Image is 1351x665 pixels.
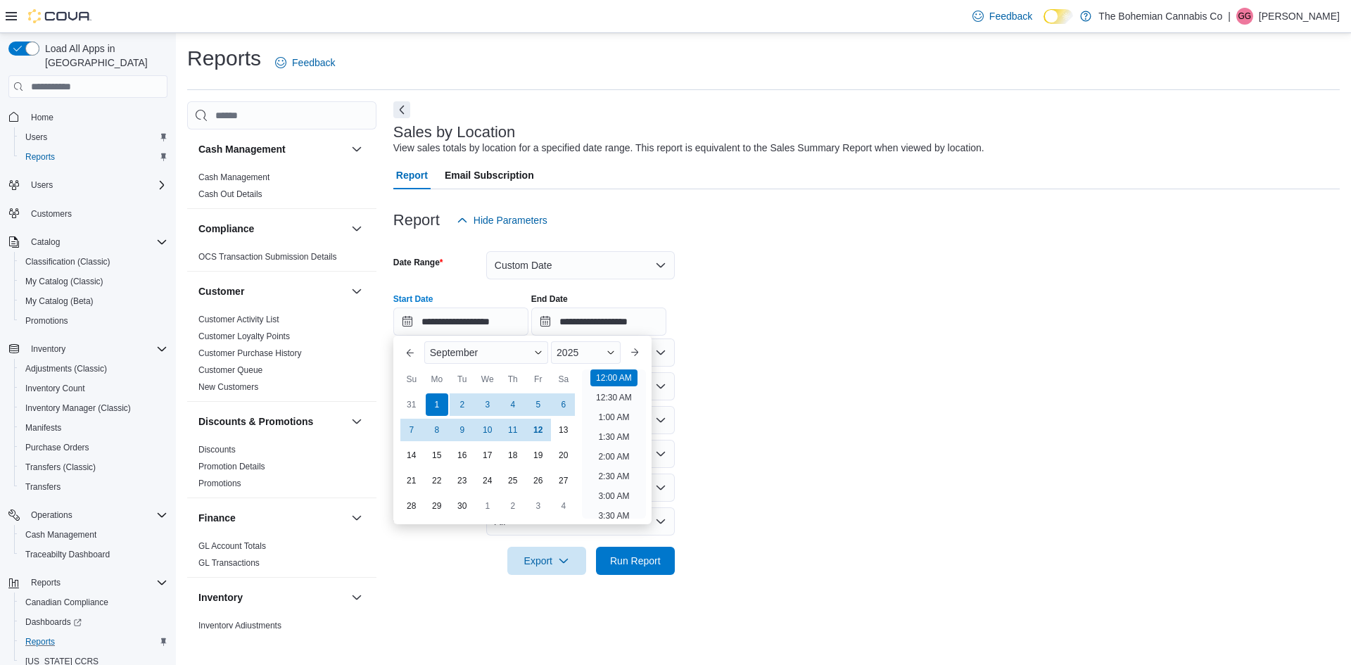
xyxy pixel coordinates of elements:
span: Promotions [20,312,167,329]
a: Reports [20,633,61,650]
span: My Catalog (Beta) [25,296,94,307]
button: Canadian Compliance [14,593,173,612]
div: day-6 [552,393,575,416]
div: Customer [187,311,376,401]
span: GL Account Totals [198,540,266,552]
div: day-30 [451,495,474,517]
a: Feedback [269,49,341,77]
a: Customers [25,205,77,222]
span: Users [25,177,167,194]
p: | [1228,8,1231,25]
button: Customers [3,203,173,224]
div: Givar Gilani [1236,8,1253,25]
div: day-8 [426,419,448,441]
button: Custom Date [486,251,675,279]
a: Customer Purchase History [198,348,302,358]
div: Su [400,368,423,391]
span: Feedback [989,9,1032,23]
span: GG [1238,8,1252,25]
a: Inventory Count [20,380,91,397]
div: Compliance [187,248,376,271]
div: day-4 [552,495,575,517]
a: Customer Loyalty Points [198,331,290,341]
button: Users [14,127,173,147]
a: GL Transactions [198,558,260,568]
span: Inventory [25,341,167,357]
span: Customer Purchase History [198,348,302,359]
a: Transfers (Classic) [20,459,101,476]
button: Finance [348,509,365,526]
div: day-26 [527,469,550,492]
a: Inventory Manager (Classic) [20,400,137,417]
span: Classification (Classic) [25,256,110,267]
button: Purchase Orders [14,438,173,457]
span: Inventory Manager (Classic) [25,403,131,414]
button: Classification (Classic) [14,252,173,272]
span: Users [31,179,53,191]
button: Discounts & Promotions [348,413,365,430]
button: Reports [3,573,173,593]
button: Operations [3,505,173,525]
button: Open list of options [655,381,666,392]
a: Dashboards [20,614,87,631]
span: Manifests [25,422,61,433]
span: Adjustments (Classic) [20,360,167,377]
div: day-11 [502,419,524,441]
h1: Reports [187,44,261,72]
span: GL Transactions [198,557,260,569]
div: Button. Open the year selector. 2025 is currently selected. [551,341,621,364]
button: Export [507,547,586,575]
span: Promotions [25,315,68,327]
h3: Finance [198,511,236,525]
a: Customer Activity List [198,315,279,324]
button: Open list of options [655,347,666,358]
a: Cash Management [20,526,102,543]
button: Next month [623,341,646,364]
span: 2025 [557,347,578,358]
span: Dashboards [20,614,167,631]
span: OCS Transaction Submission Details [198,251,337,262]
div: day-17 [476,444,499,467]
div: day-14 [400,444,423,467]
span: Cash Management [20,526,167,543]
span: Operations [25,507,167,524]
span: Cash Management [198,172,269,183]
a: New Customers [198,382,258,392]
button: Cash Management [348,141,365,158]
div: day-3 [527,495,550,517]
div: day-22 [426,469,448,492]
h3: Sales by Location [393,124,516,141]
a: Transfers [20,479,66,495]
a: Reports [20,148,61,165]
a: Promotion Details [198,462,265,471]
h3: Discounts & Promotions [198,414,313,429]
div: View sales totals by location for a specified date range. This report is equivalent to the Sales ... [393,141,984,156]
a: Purchase Orders [20,439,95,456]
h3: Cash Management [198,142,286,156]
div: day-25 [502,469,524,492]
span: Operations [31,509,72,521]
button: Catalog [25,234,65,251]
span: Reports [25,636,55,647]
div: day-9 [451,419,474,441]
div: day-28 [400,495,423,517]
button: Home [3,106,173,127]
div: day-13 [552,419,575,441]
button: Discounts & Promotions [198,414,345,429]
button: Next [393,101,410,118]
div: day-21 [400,469,423,492]
span: Traceabilty Dashboard [25,549,110,560]
div: day-5 [527,393,550,416]
label: Date Range [393,257,443,268]
li: 12:30 AM [590,389,638,406]
div: Finance [187,538,376,577]
button: Catalog [3,232,173,252]
span: Reports [20,633,167,650]
a: Home [25,109,59,126]
div: day-4 [502,393,524,416]
div: We [476,368,499,391]
button: My Catalog (Classic) [14,272,173,291]
h3: Inventory [198,590,243,604]
span: Dark Mode [1044,24,1044,25]
a: My Catalog (Beta) [20,293,99,310]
